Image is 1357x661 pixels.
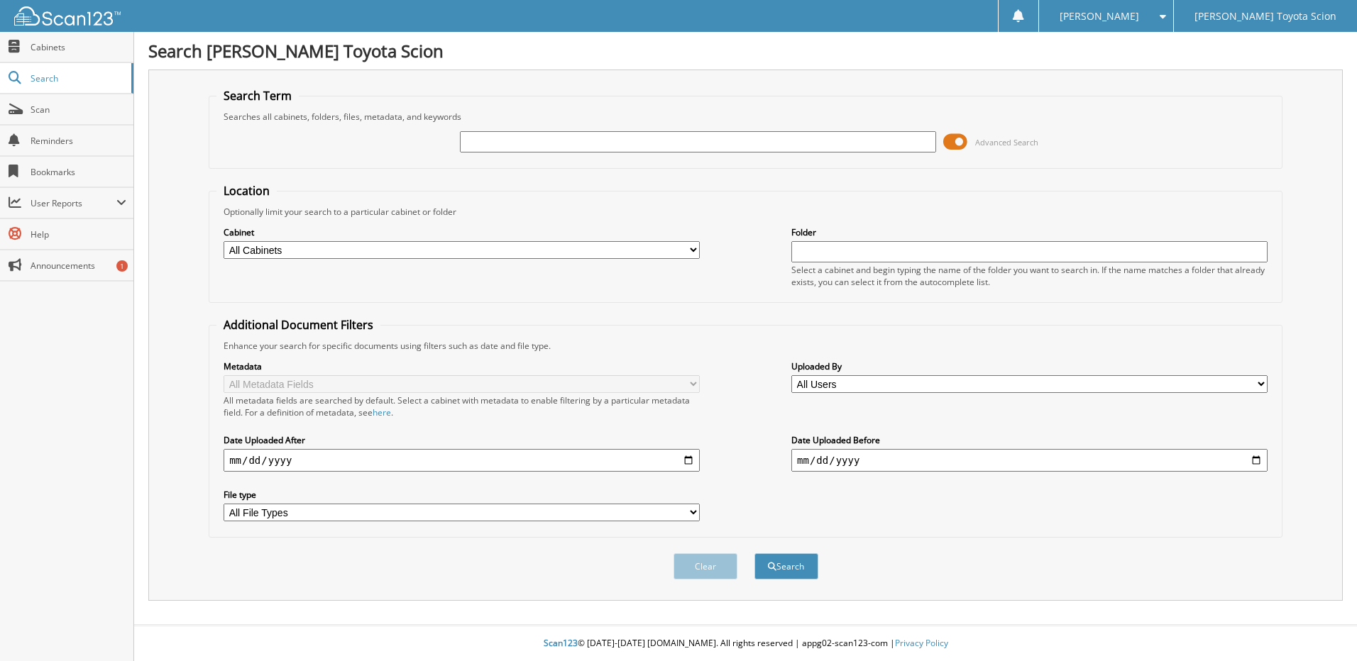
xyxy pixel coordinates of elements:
[31,135,126,147] span: Reminders
[1194,12,1336,21] span: [PERSON_NAME] Toyota Scion
[31,260,126,272] span: Announcements
[791,434,1268,446] label: Date Uploaded Before
[116,260,128,272] div: 1
[224,434,700,446] label: Date Uploaded After
[791,226,1268,238] label: Folder
[224,489,700,501] label: File type
[224,449,700,472] input: start
[975,137,1038,148] span: Advanced Search
[216,317,380,333] legend: Additional Document Filters
[895,637,948,649] a: Privacy Policy
[14,6,121,26] img: scan123-logo-white.svg
[224,226,700,238] label: Cabinet
[224,394,700,418] div: All metadata fields are searched by default. Select a cabinet with metadata to enable filtering b...
[134,626,1357,661] div: © [DATE]-[DATE] [DOMAIN_NAME]. All rights reserved | appg02-scan123-com |
[791,449,1268,472] input: end
[216,111,1275,123] div: Searches all cabinets, folders, files, metadata, and keywords
[216,183,277,199] legend: Location
[791,360,1268,372] label: Uploaded By
[216,206,1275,218] div: Optionally limit your search to a particular cabinet or folder
[31,228,126,240] span: Help
[791,264,1268,288] div: Select a cabinet and begin typing the name of the folder you want to search in. If the name match...
[31,197,116,209] span: User Reports
[674,553,737,579] button: Clear
[224,360,700,372] label: Metadata
[216,88,299,104] legend: Search Term
[148,39,1343,62] h1: Search [PERSON_NAME] Toyota Scion
[216,340,1275,352] div: Enhance your search for specific documents using filters such as date and file type.
[1060,12,1139,21] span: [PERSON_NAME]
[31,104,126,116] span: Scan
[31,41,126,53] span: Cabinets
[31,166,126,178] span: Bookmarks
[31,72,124,84] span: Search
[1286,593,1357,661] iframe: Chat Widget
[544,637,578,649] span: Scan123
[754,553,818,579] button: Search
[373,406,391,418] a: here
